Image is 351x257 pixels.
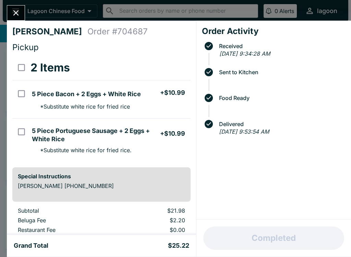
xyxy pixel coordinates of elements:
h5: 5 Piece Portuguese Sausage + 2 Eggs + White Rice [32,127,160,143]
h5: + $10.99 [160,89,185,97]
p: * Substitute white rice for fried rice [35,103,130,110]
h3: 2 Items [31,61,70,75]
p: Restaurant Fee [18,226,108,233]
h5: 5 Piece Bacon + 2 Eggs + White Rice [32,90,141,98]
h5: + $10.99 [160,130,185,138]
em: [DATE] 9:53:54 AM [219,128,269,135]
p: * Substitute white rice for fried rice. [35,147,132,154]
span: Sent to Kitchen [216,69,346,75]
p: Beluga Fee [18,217,108,224]
h4: Order Activity [202,26,346,36]
span: Delivered [216,121,346,127]
p: $21.98 [119,207,185,214]
span: Pickup [12,42,39,52]
p: Subtotal [18,207,108,214]
button: Close [7,5,25,20]
p: [PERSON_NAME] [PHONE_NUMBER] [18,182,185,189]
table: orders table [12,207,191,246]
h4: [PERSON_NAME] [12,26,87,37]
span: Received [216,43,346,49]
p: $2.20 [119,217,185,224]
p: $0.00 [119,226,185,233]
h5: $25.22 [168,242,189,250]
table: orders table [12,55,191,162]
h5: Grand Total [14,242,48,250]
h4: Order # 704687 [87,26,148,37]
h6: Special Instructions [18,173,185,180]
span: Food Ready [216,95,346,101]
em: [DATE] 9:34:28 AM [219,50,270,57]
